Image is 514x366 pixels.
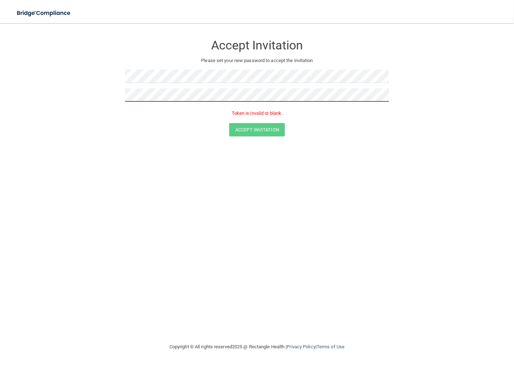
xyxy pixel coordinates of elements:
[287,344,315,349] a: Privacy Policy
[130,56,384,65] p: Please set your new password to accept the invitation
[390,315,505,344] iframe: Drift Widget Chat Controller
[125,109,389,118] p: Token is invalid or blank.
[317,344,344,349] a: Terms of Use
[229,123,285,136] button: Accept Invitation
[125,39,389,52] h3: Accept Invitation
[125,335,389,358] div: Copyright © All rights reserved 2025 @ Rectangle Health | |
[11,6,77,21] img: bridge_compliance_login_screen.278c3ca4.svg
